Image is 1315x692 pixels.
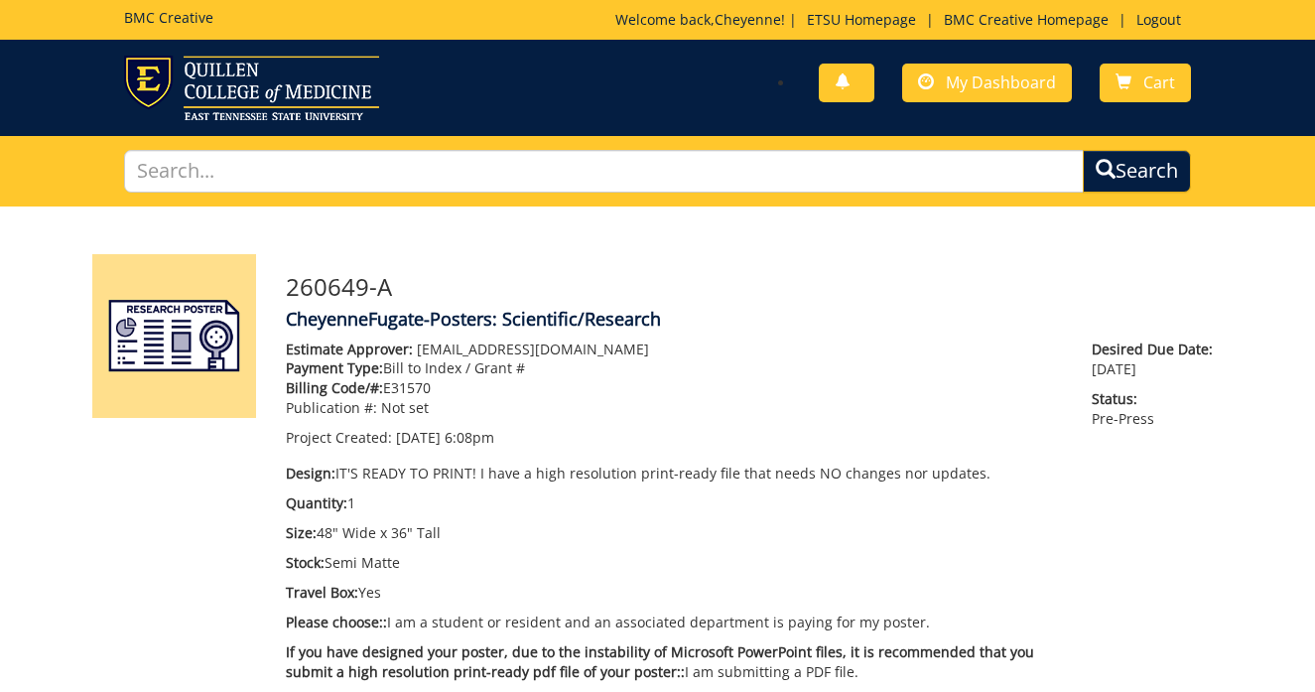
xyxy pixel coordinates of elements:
[286,553,325,572] span: Stock:
[1092,389,1223,409] span: Status:
[615,10,1191,30] p: Welcome back, ! | | |
[286,358,383,377] span: Payment Type:
[286,493,1063,513] p: 1
[286,493,347,512] span: Quantity:
[286,464,335,483] span: Design:
[396,428,494,447] span: [DATE] 6:08pm
[286,378,1063,398] p: E31570
[797,10,926,29] a: ETSU Homepage
[286,428,392,447] span: Project Created:
[1092,389,1223,429] p: Pre-Press
[286,583,358,602] span: Travel Box:
[902,64,1072,102] a: My Dashboard
[286,613,1063,632] p: I am a student or resident and an associated department is paying for my poster.
[934,10,1118,29] a: BMC Creative Homepage
[124,56,379,120] img: ETSU logo
[286,613,387,631] span: Please choose::
[1092,340,1223,379] p: [DATE]
[286,523,1063,543] p: 48" Wide x 36" Tall
[946,71,1056,93] span: My Dashboard
[715,10,781,29] a: Cheyenne
[124,150,1083,193] input: Search...
[286,310,1224,330] h4: CheyenneFugate-Posters: Scientific/Research
[286,358,1063,378] p: Bill to Index / Grant #
[1092,340,1223,359] span: Desired Due Date:
[286,464,1063,484] p: IT'S READY TO PRINT! I have a high resolution print-ready file that needs NO changes nor updates.
[124,10,213,25] h5: BMC Creative
[286,642,1063,682] p: I am submitting a PDF file.
[1143,71,1175,93] span: Cart
[1100,64,1191,102] a: Cart
[286,274,1224,300] h3: 260649-A
[286,378,383,397] span: Billing Code/#:
[286,583,1063,603] p: Yes
[1083,150,1191,193] button: Search
[286,340,1063,359] p: [EMAIL_ADDRESS][DOMAIN_NAME]
[286,523,317,542] span: Size:
[1126,10,1191,29] a: Logout
[286,340,413,358] span: Estimate Approver:
[92,254,256,418] img: Product featured image
[381,398,429,417] span: Not set
[286,398,377,417] span: Publication #:
[286,642,1034,681] span: If you have designed your poster, due to the instability of Microsoft PowerPoint files, it is rec...
[286,553,1063,573] p: Semi Matte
